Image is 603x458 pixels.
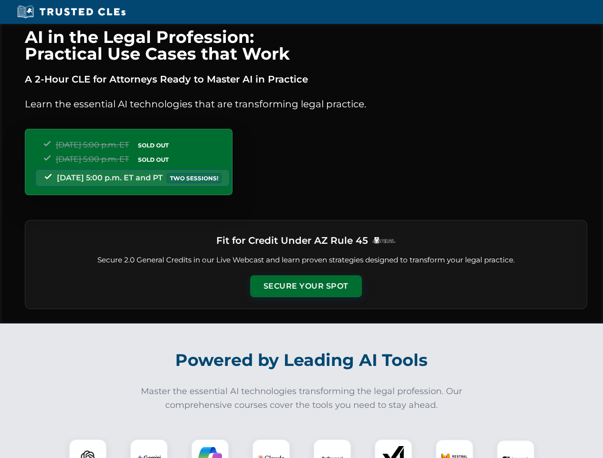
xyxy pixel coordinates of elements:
[372,237,396,244] img: Logo
[216,232,368,249] h3: Fit for Credit Under AZ Rule 45
[25,96,587,112] p: Learn the essential AI technologies that are transforming legal practice.
[25,29,587,62] h1: AI in the Legal Profession: Practical Use Cases that Work
[37,343,566,377] h2: Powered by Leading AI Tools
[135,385,469,412] p: Master the essential AI technologies transforming the legal profession. Our comprehensive courses...
[25,72,587,87] p: A 2-Hour CLE for Attorneys Ready to Master AI in Practice
[56,155,129,164] span: [DATE] 5:00 p.m. ET
[250,275,362,297] button: Secure Your Spot
[135,155,172,165] span: SOLD OUT
[56,140,129,149] span: [DATE] 5:00 p.m. ET
[37,255,575,266] p: Secure 2.0 General Credits in our Live Webcast and learn proven strategies designed to transform ...
[135,140,172,150] span: SOLD OUT
[14,5,128,19] img: Trusted CLEs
